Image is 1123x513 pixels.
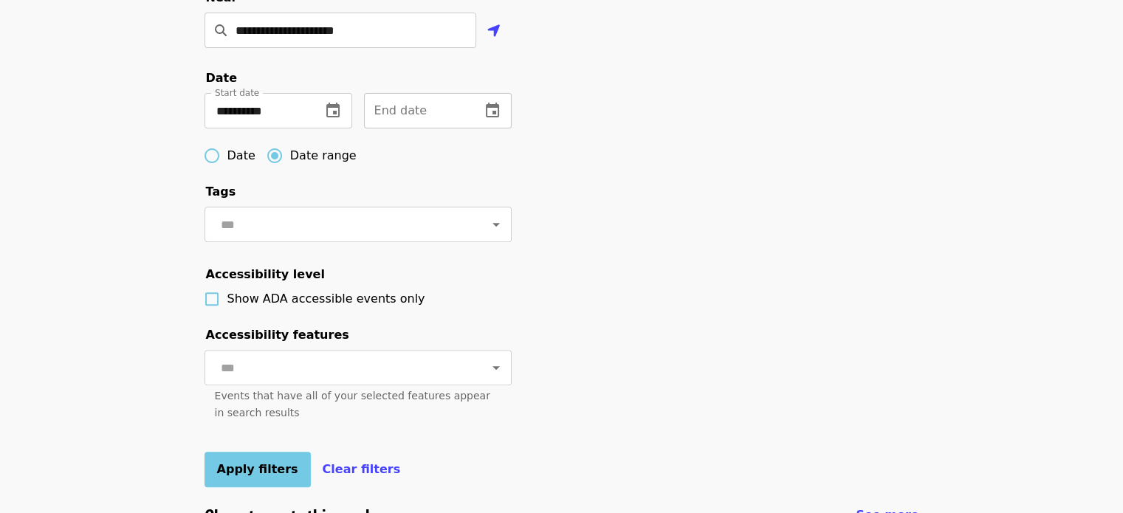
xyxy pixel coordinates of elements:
span: Date range [290,147,357,165]
button: Apply filters [205,452,311,487]
button: Use my location [476,14,512,49]
button: Open [486,357,506,378]
span: Show ADA accessible events only [227,292,425,306]
span: Date [227,147,255,165]
button: change date [315,93,351,128]
i: location-arrow icon [487,22,501,40]
span: Accessibility features [206,328,349,342]
button: Open [486,214,506,235]
span: Events that have all of your selected features appear in search results [215,390,490,419]
i: search icon [215,24,227,38]
button: change date [475,93,510,128]
span: Start date [215,88,259,98]
span: Clear filters [323,462,401,476]
button: Clear filters [323,461,401,478]
input: Location [236,13,476,48]
span: Accessibility level [206,267,325,281]
span: Apply filters [217,462,298,476]
span: Date [206,71,238,85]
span: Tags [206,185,236,199]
